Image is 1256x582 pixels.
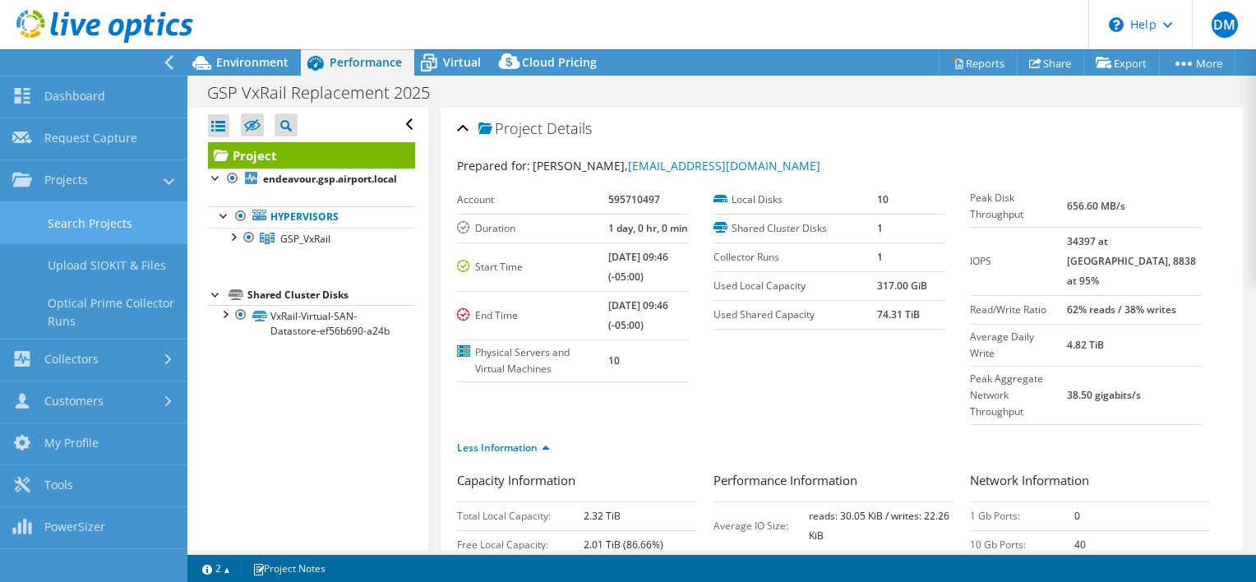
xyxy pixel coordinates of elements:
[970,530,1074,559] td: 10 Gb Ports:
[608,353,620,367] b: 10
[713,471,954,493] h3: Performance Information
[478,121,543,137] span: Project
[608,250,668,284] b: [DATE] 09:46 (-05:00)
[877,279,927,293] b: 317.00 GiB
[970,471,1210,493] h3: Network Information
[1067,303,1176,316] b: 62% reads / 38% writes
[247,285,415,305] div: Shared Cluster Disks
[970,329,1067,362] label: Average Daily Write
[522,54,597,70] span: Cloud Pricing
[713,192,878,208] label: Local Disks
[457,530,584,559] td: Free Local Capacity:
[1074,509,1080,523] b: 0
[877,221,883,235] b: 1
[457,220,608,237] label: Duration
[877,192,889,206] b: 10
[1017,50,1084,76] a: Share
[877,250,883,264] b: 1
[970,253,1067,270] label: IOPS
[1083,50,1160,76] a: Export
[970,501,1074,530] td: 1 Gb Ports:
[608,298,668,332] b: [DATE] 09:46 (-05:00)
[584,509,621,523] b: 2.32 TiB
[457,307,608,324] label: End Time
[608,221,688,235] b: 1 day, 0 hr, 0 min
[443,54,481,70] span: Virtual
[330,54,402,70] span: Performance
[1212,12,1238,38] span: DM
[547,118,592,138] span: Details
[970,302,1067,318] label: Read/Write Ratio
[208,206,415,228] a: Hypervisors
[1067,199,1125,213] b: 656.60 MB/s
[1067,338,1104,352] b: 4.82 TiB
[713,249,878,266] label: Collector Runs
[939,50,1018,76] a: Reports
[263,172,397,186] b: endeavour.gsp.airport.local
[1159,50,1235,76] a: More
[628,158,820,173] a: [EMAIL_ADDRESS][DOMAIN_NAME]
[809,509,949,543] b: reads: 30.05 KiB / writes: 22.26 KiB
[970,371,1067,420] label: Peak Aggregate Network Throughput
[457,441,550,455] a: Less Information
[713,501,810,550] td: Average IO Size:
[457,501,584,530] td: Total Local Capacity:
[208,169,415,190] a: endeavour.gsp.airport.local
[208,228,415,249] a: GSP_VxRail
[191,558,242,579] a: 2
[241,558,337,579] a: Project Notes
[200,84,455,102] h1: GSP VxRail Replacement 2025
[280,232,330,246] span: GSP_VxRail
[533,158,820,173] span: [PERSON_NAME],
[1067,388,1141,402] b: 38.50 gigabits/s
[877,307,920,321] b: 74.31 TiB
[216,54,289,70] span: Environment
[713,220,878,237] label: Shared Cluster Disks
[208,305,415,341] a: VxRail-Virtual-SAN-Datastore-ef56b690-a24b
[1074,538,1086,552] b: 40
[1067,234,1196,288] b: 34397 at [GEOGRAPHIC_DATA], 8838 at 95%
[713,307,878,323] label: Used Shared Capacity
[457,192,608,208] label: Account
[970,190,1067,223] label: Peak Disk Throughput
[713,278,878,294] label: Used Local Capacity
[457,471,697,493] h3: Capacity Information
[584,538,663,552] b: 2.01 TiB (86.66%)
[608,192,660,206] b: 595710497
[457,158,530,173] label: Prepared for:
[457,259,608,275] label: Start Time
[1109,17,1124,32] svg: \n
[457,344,608,377] label: Physical Servers and Virtual Machines
[208,142,415,169] a: Project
